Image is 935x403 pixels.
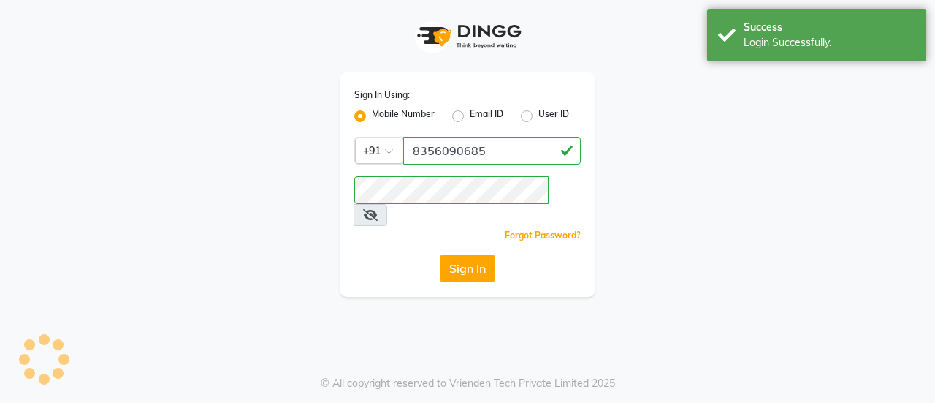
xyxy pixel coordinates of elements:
[372,108,435,125] label: Mobile Number
[440,255,495,282] button: Sign In
[538,108,569,125] label: User ID
[354,88,410,102] label: Sign In Using:
[744,20,915,35] div: Success
[505,230,581,241] a: Forgot Password?
[470,108,503,125] label: Email ID
[744,35,915,50] div: Login Successfully.
[403,137,581,165] input: Username
[409,15,526,58] img: logo1.svg
[354,176,549,204] input: Username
